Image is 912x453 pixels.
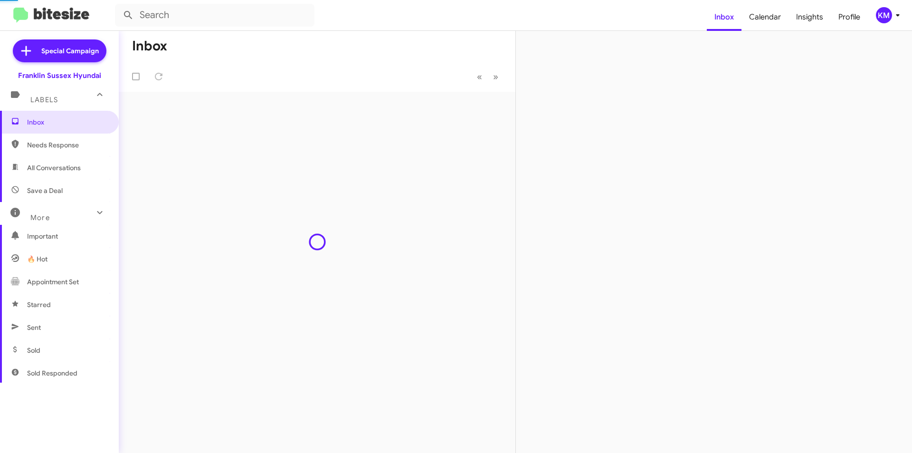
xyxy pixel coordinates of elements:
[27,368,77,378] span: Sold Responded
[41,46,99,56] span: Special Campaign
[27,231,108,241] span: Important
[27,323,41,332] span: Sent
[493,71,498,83] span: »
[27,254,47,264] span: 🔥 Hot
[115,4,314,27] input: Search
[27,300,51,309] span: Starred
[487,67,504,87] button: Next
[18,71,101,80] div: Franklin Sussex Hyundai
[13,39,106,62] a: Special Campaign
[27,186,63,195] span: Save a Deal
[27,117,108,127] span: Inbox
[868,7,902,23] button: KM
[30,96,58,104] span: Labels
[27,163,81,173] span: All Conversations
[27,346,40,355] span: Sold
[707,3,741,31] a: Inbox
[471,67,488,87] button: Previous
[477,71,482,83] span: «
[831,3,868,31] a: Profile
[132,39,167,54] h1: Inbox
[876,7,892,23] div: KM
[27,140,108,150] span: Needs Response
[741,3,788,31] a: Calendar
[27,277,79,287] span: Appointment Set
[472,67,504,87] nav: Page navigation example
[788,3,831,31] a: Insights
[30,213,50,222] span: More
